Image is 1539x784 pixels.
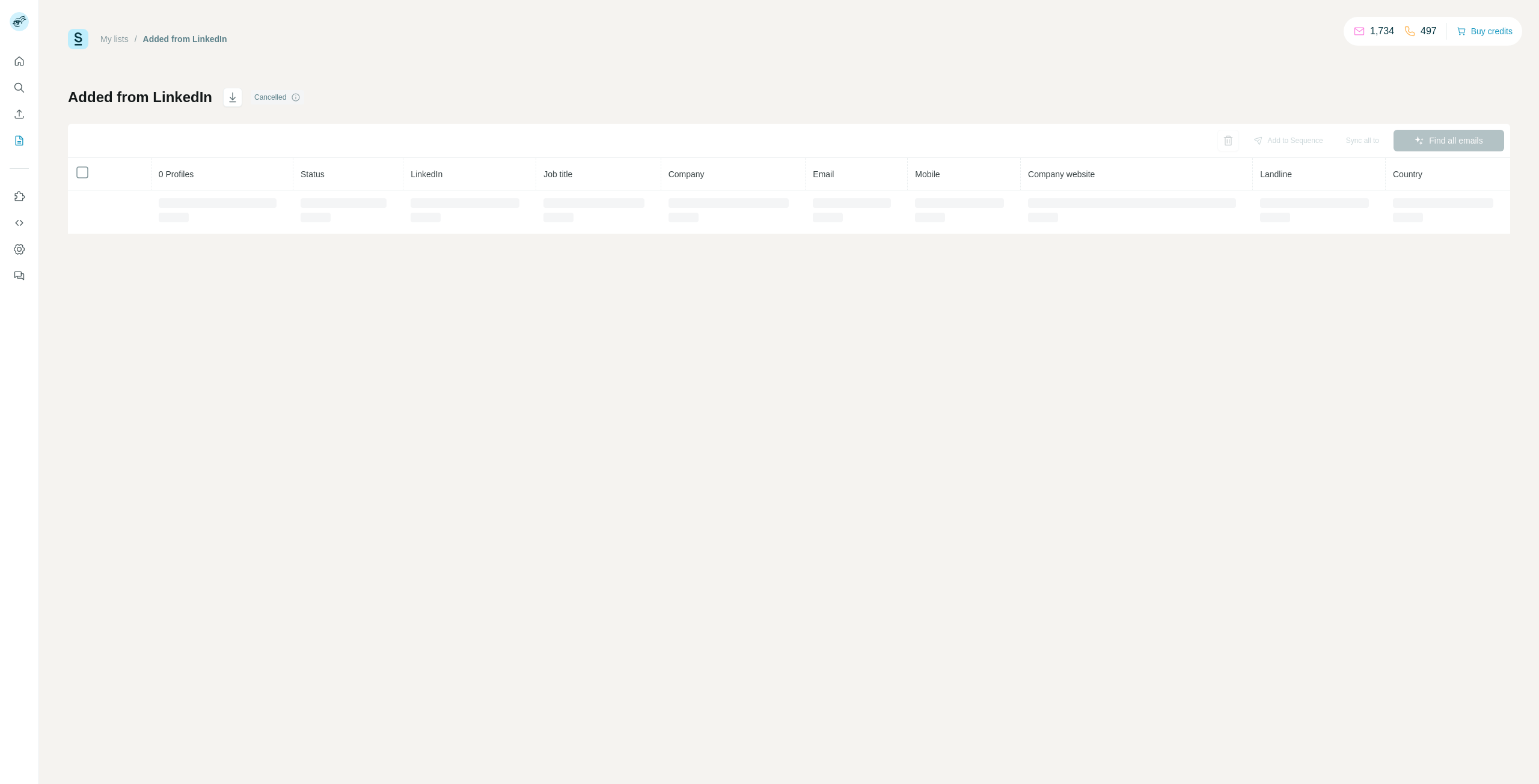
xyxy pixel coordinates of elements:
span: Company website [1028,169,1095,179]
div: Cancelled [251,90,304,105]
span: Email [813,169,834,179]
span: Status [301,169,325,179]
h1: Added from LinkedIn [68,88,212,107]
span: Company [669,169,705,179]
button: My lists [10,130,29,151]
a: My lists [100,34,129,44]
span: Country [1393,169,1422,179]
span: 0 Profiles [159,169,194,179]
span: Landline [1260,169,1292,179]
li: / [135,33,137,45]
div: Added from LinkedIn [143,33,227,45]
button: Dashboard [10,239,29,260]
span: Mobile [915,169,940,179]
button: Use Surfe API [10,212,29,234]
button: Enrich CSV [10,103,29,125]
p: 497 [1421,24,1437,38]
button: Feedback [10,265,29,287]
img: Surfe Logo [68,29,88,49]
p: 1,734 [1370,24,1394,38]
span: LinkedIn [411,169,442,179]
button: Quick start [10,50,29,72]
button: Search [10,77,29,99]
button: Use Surfe on LinkedIn [10,186,29,207]
span: Job title [543,169,572,179]
button: Buy credits [1457,23,1513,40]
